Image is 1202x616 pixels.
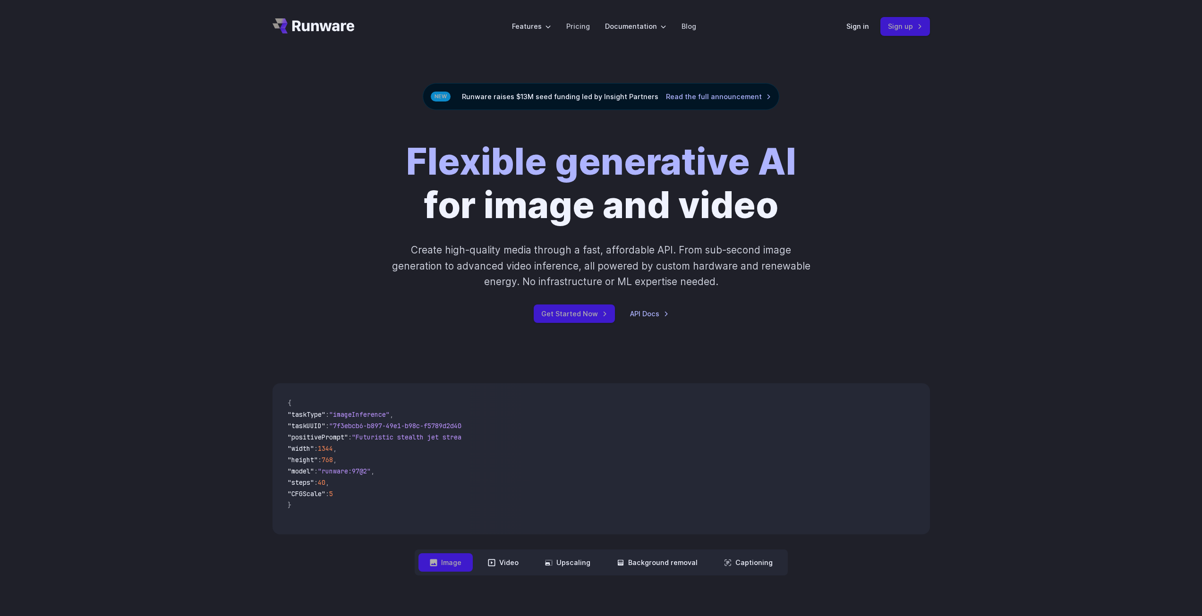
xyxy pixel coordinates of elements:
[325,489,329,498] span: :
[288,410,325,419] span: "taskType"
[605,553,709,572] button: Background removal
[512,21,551,32] label: Features
[477,553,530,572] button: Video
[391,242,811,289] p: Create high-quality media through a fast, affordable API. From sub-second image generation to adv...
[390,410,393,419] span: ,
[329,410,390,419] span: "imageInference"
[406,140,796,227] h1: for image and video
[288,422,325,430] span: "taskUUID"
[846,21,869,32] a: Sign in
[371,467,375,475] span: ,
[325,422,329,430] span: :
[329,489,333,498] span: 5
[329,422,473,430] span: "7f3ebcb6-b897-49e1-b98c-f5789d2d40d7"
[348,433,352,441] span: :
[534,553,602,572] button: Upscaling
[352,433,696,441] span: "Futuristic stealth jet streaking through a neon-lit cityscape with glowing purple exhaust"
[318,478,325,487] span: 40
[713,553,784,572] button: Captioning
[566,21,590,32] a: Pricing
[288,444,314,453] span: "width"
[322,456,333,464] span: 768
[423,83,779,110] div: Runware raises $13M seed funding led by Insight Partners
[314,478,318,487] span: :
[318,444,333,453] span: 1344
[630,308,669,319] a: API Docs
[605,21,666,32] label: Documentation
[288,478,314,487] span: "steps"
[418,553,473,572] button: Image
[325,478,329,487] span: ,
[406,140,796,184] strong: Flexible generative AI
[333,456,337,464] span: ,
[288,489,325,498] span: "CFGScale"
[288,433,348,441] span: "positivePrompt"
[666,91,771,102] a: Read the full announcement
[318,467,371,475] span: "runware:97@2"
[288,399,291,407] span: {
[333,444,337,453] span: ,
[288,456,318,464] span: "height"
[880,17,930,35] a: Sign up
[682,21,696,32] a: Blog
[273,18,355,34] a: Go to /
[314,444,318,453] span: :
[288,501,291,509] span: }
[318,456,322,464] span: :
[288,467,314,475] span: "model"
[325,410,329,419] span: :
[534,304,615,323] a: Get Started Now
[314,467,318,475] span: :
